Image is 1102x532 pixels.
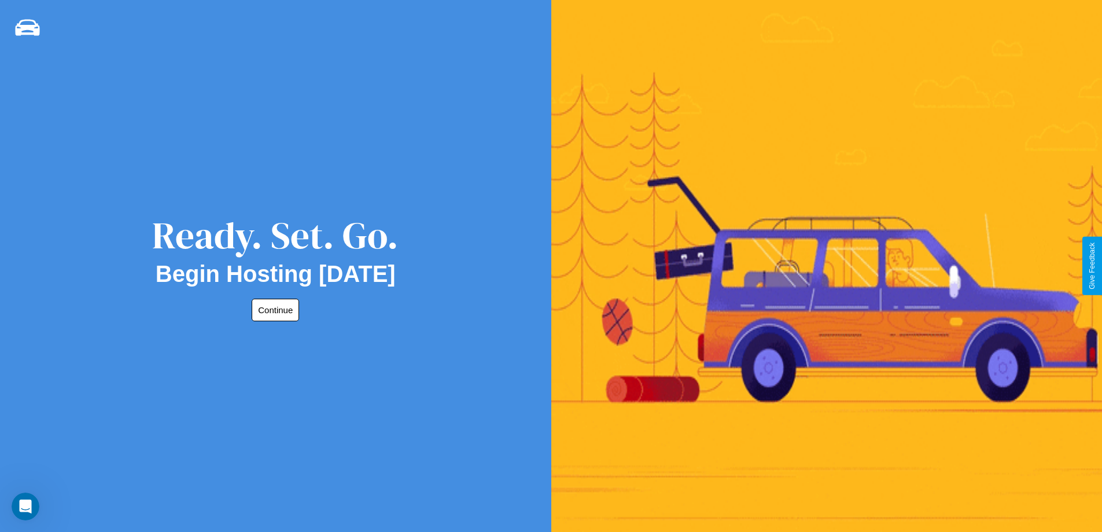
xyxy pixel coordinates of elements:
div: Ready. Set. Go. [152,210,399,261]
h2: Begin Hosting [DATE] [156,261,396,287]
button: Continue [252,299,299,321]
div: Give Feedback [1088,243,1096,289]
iframe: Intercom live chat [12,493,39,520]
